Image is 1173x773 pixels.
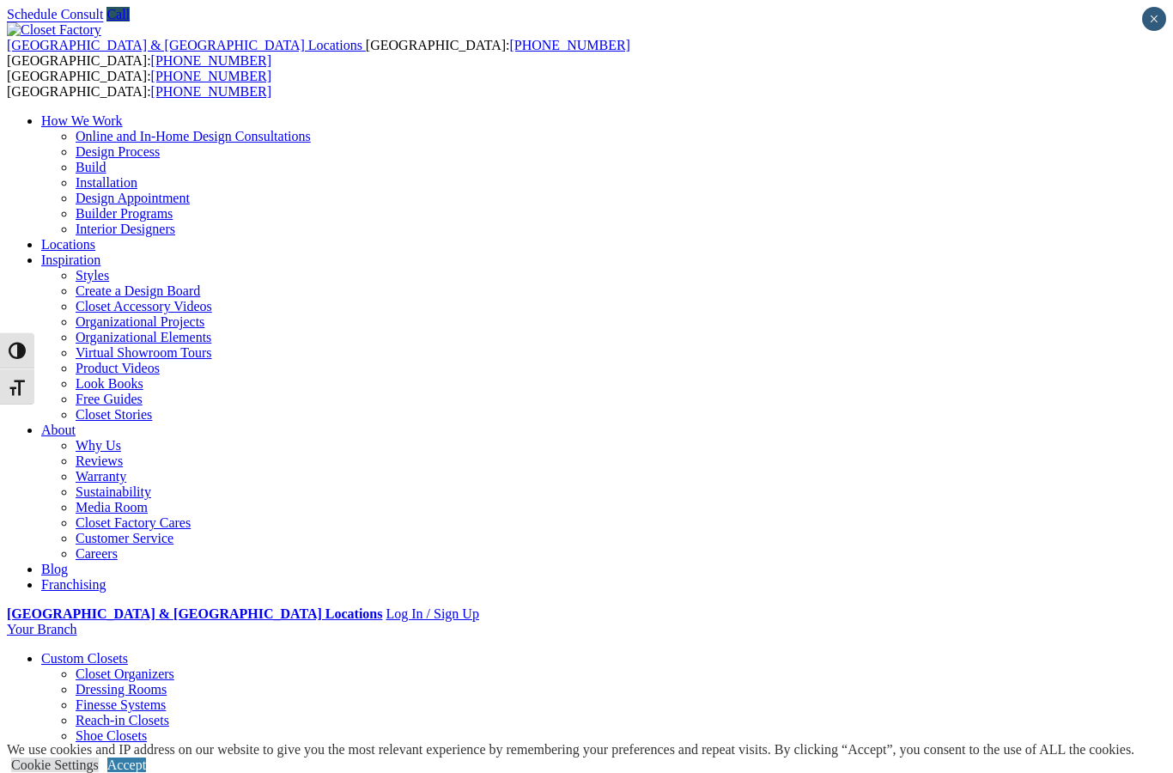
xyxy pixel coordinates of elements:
a: Warranty [76,469,126,484]
a: Installation [76,175,137,190]
a: Design Appointment [76,191,190,205]
a: Why Us [76,438,121,453]
a: [PHONE_NUMBER] [509,38,629,52]
a: Design Process [76,144,160,159]
a: [GEOGRAPHIC_DATA] & [GEOGRAPHIC_DATA] Locations [7,38,366,52]
a: Your Branch [7,622,76,636]
a: Create a Design Board [76,283,200,298]
span: [GEOGRAPHIC_DATA]: [GEOGRAPHIC_DATA]: [7,38,630,68]
a: Build [76,160,106,174]
a: Log In / Sign Up [386,606,478,621]
a: Styles [76,268,109,283]
a: Blog [41,562,68,576]
a: Organizational Elements [76,330,211,344]
a: Free Guides [76,392,143,406]
a: Inspiration [41,253,100,267]
a: Call [106,7,130,21]
a: Look Books [76,376,143,391]
a: Closet Factory Cares [76,515,191,530]
a: Closet Stories [76,407,152,422]
a: Accept [107,758,146,772]
a: Customer Service [76,531,173,545]
a: Builder Programs [76,206,173,221]
a: Dressing Rooms [76,682,167,697]
a: [GEOGRAPHIC_DATA] & [GEOGRAPHIC_DATA] Locations [7,606,382,621]
a: Schedule Consult [7,7,103,21]
a: Shoe Closets [76,728,147,743]
span: [GEOGRAPHIC_DATA]: [GEOGRAPHIC_DATA]: [7,69,271,99]
a: Online and In-Home Design Consultations [76,129,311,143]
a: Sustainability [76,484,151,499]
span: [GEOGRAPHIC_DATA] & [GEOGRAPHIC_DATA] Locations [7,38,362,52]
a: Interior Designers [76,222,175,236]
a: [PHONE_NUMBER] [151,53,271,68]
a: How We Work [41,113,123,128]
a: Media Room [76,500,148,514]
a: Reach-in Closets [76,713,169,727]
button: Close [1142,7,1166,31]
a: [PHONE_NUMBER] [151,84,271,99]
a: Closet Organizers [76,666,174,681]
div: We use cookies and IP address on our website to give you the most relevant experience by remember... [7,742,1134,758]
a: Custom Closets [41,651,128,666]
a: About [41,423,76,437]
a: [PHONE_NUMBER] [151,69,271,83]
a: Locations [41,237,95,252]
a: Careers [76,546,118,561]
a: Reviews [76,453,123,468]
a: Cookie Settings [11,758,99,772]
a: Finesse Systems [76,697,166,712]
img: Closet Factory [7,22,101,38]
a: Virtual Showroom Tours [76,345,212,360]
a: Product Videos [76,361,160,375]
a: Closet Accessory Videos [76,299,212,313]
a: Franchising [41,577,106,592]
a: Organizational Projects [76,314,204,329]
